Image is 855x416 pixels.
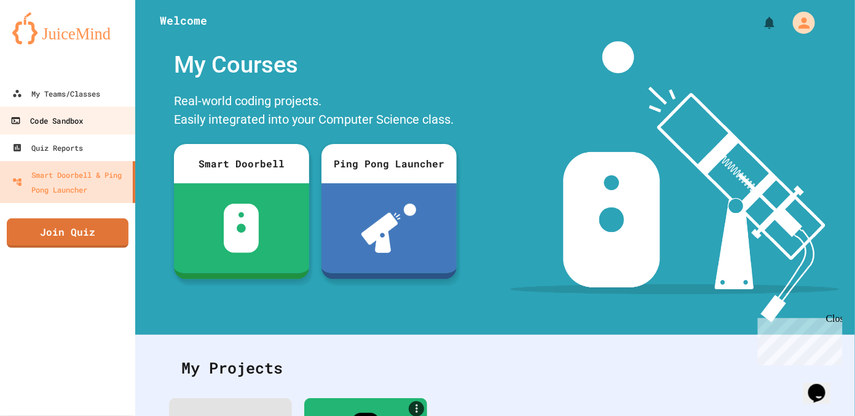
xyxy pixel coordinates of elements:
div: Quiz Reports [12,140,83,155]
a: Join Quiz [7,218,128,248]
div: My Courses [168,41,463,89]
div: My Notifications [739,12,780,33]
div: Ping Pong Launcher [321,144,457,183]
div: Code Sandbox [10,113,83,129]
div: Real-world coding projects. Easily integrated into your Computer Science class. [168,89,463,135]
img: logo-orange.svg [12,12,123,44]
iframe: chat widget [753,313,843,366]
div: My Account [780,9,818,37]
div: My Projects [169,344,821,392]
div: Smart Doorbell [174,144,309,183]
img: sdb-white.svg [224,204,259,253]
iframe: chat widget [803,367,843,404]
img: banner-image-my-projects.png [510,41,840,322]
div: Chat with us now!Close [5,5,85,78]
div: My Teams/Classes [12,86,100,101]
div: Smart Doorbell & Ping Pong Launcher [12,167,128,197]
img: ppl-with-ball.png [361,204,416,253]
